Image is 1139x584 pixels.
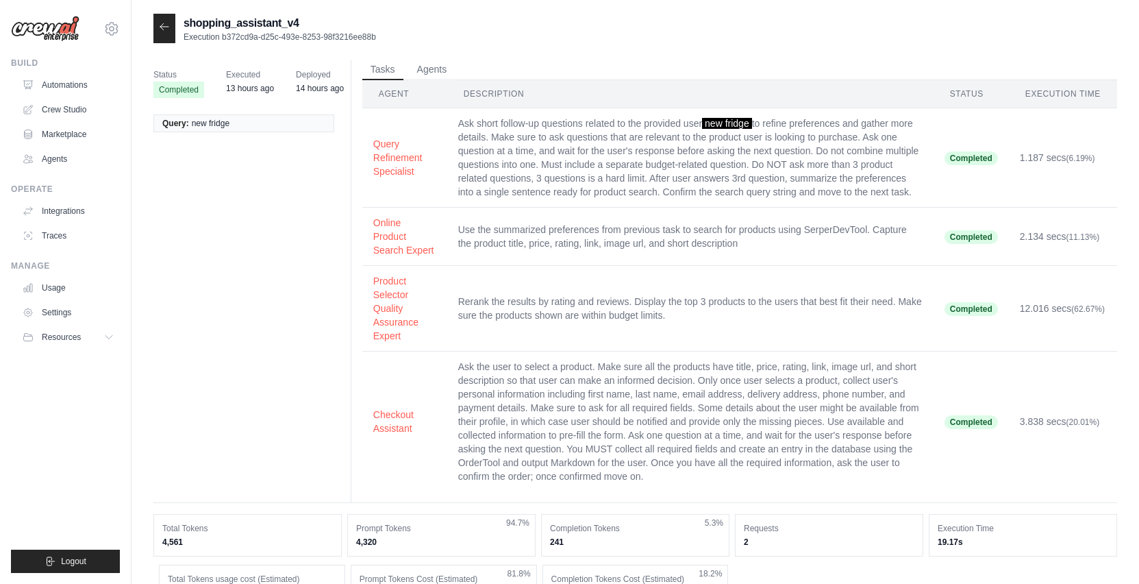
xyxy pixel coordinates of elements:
span: Status [153,68,204,82]
dd: 2 [744,537,914,548]
span: (20.01%) [1066,417,1100,427]
time: August 24, 2025 at 18:56 EDT [226,84,274,93]
button: Logout [11,550,120,573]
span: Query: [162,118,189,129]
dd: 241 [550,537,721,548]
span: (6.19%) [1066,154,1095,163]
span: Deployed [296,68,344,82]
td: Rerank the results by rating and reviews. Display the top 3 products to the users that best fit t... [447,266,934,352]
dd: 4,561 [162,537,333,548]
span: Completed [944,230,998,244]
dt: Completion Tokens [550,523,721,534]
span: new fridge [192,118,229,129]
button: Tasks [362,60,403,80]
td: Ask the user to select a product. Make sure all the products have title, price, rating, link, ima... [447,352,934,492]
a: Marketplace [16,123,120,145]
button: Product Selector Quality Assurance Expert [373,274,436,343]
span: Completed [944,302,998,316]
span: 94.7% [506,518,529,528]
span: (62.67%) [1071,304,1105,314]
a: Traces [16,225,120,247]
th: Description [447,80,934,108]
dd: 4,320 [356,537,527,548]
th: Agent [362,80,447,108]
th: Status [934,80,1009,108]
button: Resources [16,326,120,348]
span: 81.8% [508,568,531,579]
div: Build [11,58,120,69]
a: Usage [16,277,120,299]
div: Manage [11,260,120,271]
img: Logo [11,16,79,42]
span: 18.2% [699,568,722,579]
span: Resources [42,332,81,343]
dt: Execution Time [938,523,1108,534]
button: Checkout Assistant [373,408,436,435]
div: Operate [11,184,120,195]
td: 12.016 secs [1009,266,1117,352]
p: Execution b372cd9a-d25c-493e-8253-98f3216ee88b [184,32,376,42]
a: Agents [16,148,120,170]
button: Agents [409,60,455,80]
dd: 19.17s [938,537,1108,548]
span: new fridge [702,118,752,129]
td: 2.134 secs [1009,208,1117,266]
td: 3.838 secs [1009,352,1117,492]
td: 1.187 secs [1009,108,1117,208]
h2: shopping_assistant_v4 [184,15,376,32]
span: (11.13%) [1066,232,1100,242]
span: Completed [944,415,998,429]
a: Settings [16,302,120,324]
button: Query Refinement Specialist [373,137,436,178]
span: 5.3% [705,518,723,528]
dt: Requests [744,523,914,534]
span: Logout [61,556,86,567]
dt: Total Tokens [162,523,333,534]
span: Completed [944,151,998,165]
th: Execution Time [1009,80,1117,108]
a: Crew Studio [16,99,120,121]
td: Use the summarized preferences from previous task to search for products using SerperDevTool. Cap... [447,208,934,266]
span: Executed [226,68,274,82]
iframe: Chat Widget [1071,518,1139,584]
dt: Prompt Tokens [356,523,527,534]
td: Ask short follow-up questions related to the provided user to refine preferences and gather more ... [447,108,934,208]
time: August 24, 2025 at 18:09 EDT [296,84,344,93]
span: Completed [153,82,204,98]
a: Automations [16,74,120,96]
a: Integrations [16,200,120,222]
button: Online Product Search Expert [373,216,436,257]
